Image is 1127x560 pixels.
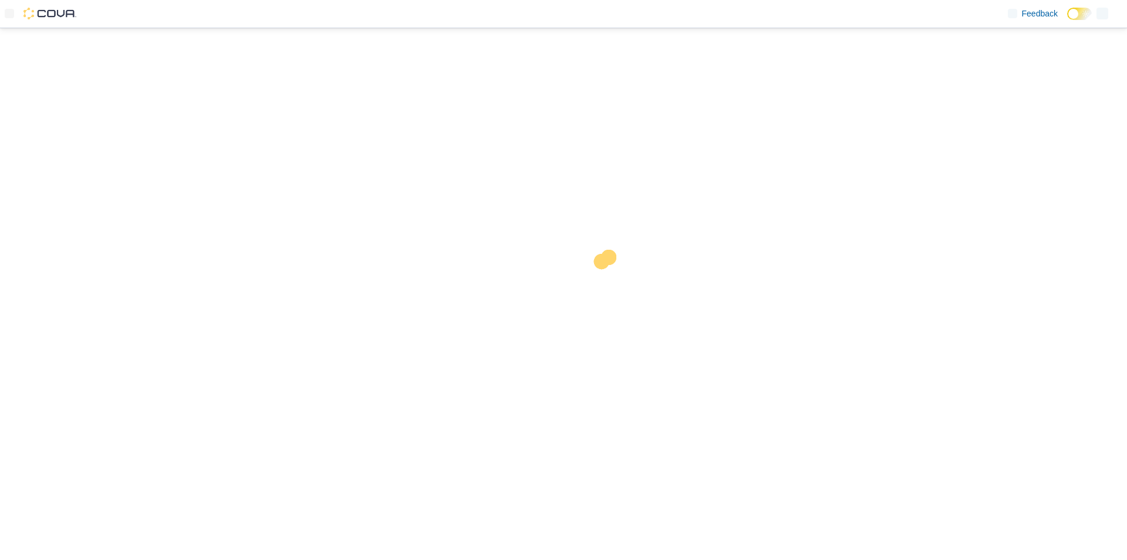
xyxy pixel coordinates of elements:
input: Dark Mode [1067,8,1092,20]
span: Feedback [1022,8,1058,19]
img: Cova [23,8,76,19]
span: Dark Mode [1067,20,1068,21]
img: cova-loader [563,241,652,329]
a: Feedback [1003,2,1062,25]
